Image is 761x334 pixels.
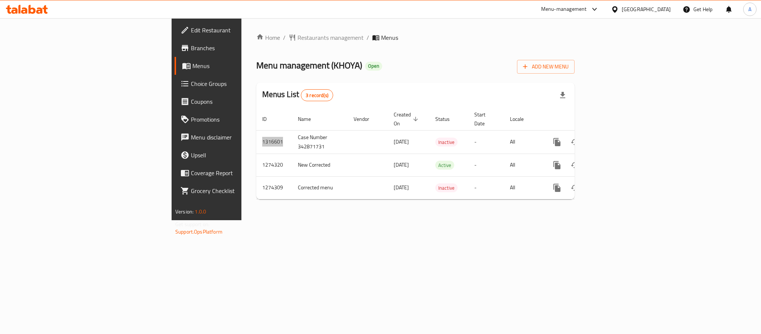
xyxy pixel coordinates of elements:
[394,183,409,192] span: [DATE]
[365,62,382,71] div: Open
[301,92,333,99] span: 3 record(s)
[191,44,293,52] span: Branches
[191,186,293,195] span: Grocery Checklist
[191,97,293,106] span: Coupons
[175,164,299,182] a: Coverage Report
[474,110,495,128] span: Start Date
[301,89,333,101] div: Total records count
[292,176,348,199] td: Corrected menu
[504,130,542,154] td: All
[191,26,293,35] span: Edit Restaurant
[394,110,420,128] span: Created On
[195,207,206,216] span: 1.0.0
[175,227,222,237] a: Support.OpsPlatform
[468,154,504,176] td: -
[622,5,671,13] div: [GEOGRAPHIC_DATA]
[292,130,348,154] td: Case Number 342871731
[175,21,299,39] a: Edit Restaurant
[566,179,584,197] button: Change Status
[435,161,454,170] div: Active
[175,75,299,93] a: Choice Groups
[566,156,584,174] button: Change Status
[435,183,458,192] div: Inactive
[542,108,625,131] th: Actions
[381,33,398,42] span: Menus
[468,130,504,154] td: -
[175,57,299,75] a: Menus
[468,176,504,199] td: -
[504,154,542,176] td: All
[548,179,566,197] button: more
[298,115,321,123] span: Name
[191,133,293,142] span: Menu disclaimer
[292,154,348,176] td: New Corrected
[191,115,293,124] span: Promotions
[554,86,572,104] div: Export file
[297,33,364,42] span: Restaurants management
[262,115,276,123] span: ID
[435,138,458,147] div: Inactive
[435,161,454,170] span: Active
[175,110,299,128] a: Promotions
[256,33,575,42] nav: breadcrumb
[367,33,369,42] li: /
[394,137,409,147] span: [DATE]
[435,115,459,123] span: Status
[256,57,362,74] span: Menu management ( KHOYA )
[365,63,382,69] span: Open
[192,61,293,70] span: Menus
[175,93,299,110] a: Coupons
[175,128,299,146] a: Menu disclaimer
[566,133,584,151] button: Change Status
[354,115,379,123] span: Vendor
[748,5,751,13] span: A
[289,33,364,42] a: Restaurants management
[523,62,569,71] span: Add New Menu
[175,39,299,57] a: Branches
[517,60,575,74] button: Add New Menu
[435,184,458,192] span: Inactive
[262,89,333,101] h2: Menus List
[541,5,587,14] div: Menu-management
[256,108,625,199] table: enhanced table
[548,156,566,174] button: more
[435,138,458,147] span: Inactive
[191,151,293,160] span: Upsell
[191,79,293,88] span: Choice Groups
[175,219,209,229] span: Get support on:
[175,146,299,164] a: Upsell
[510,115,533,123] span: Locale
[504,176,542,199] td: All
[175,207,193,216] span: Version:
[191,168,293,177] span: Coverage Report
[175,182,299,200] a: Grocery Checklist
[548,133,566,151] button: more
[394,160,409,170] span: [DATE]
